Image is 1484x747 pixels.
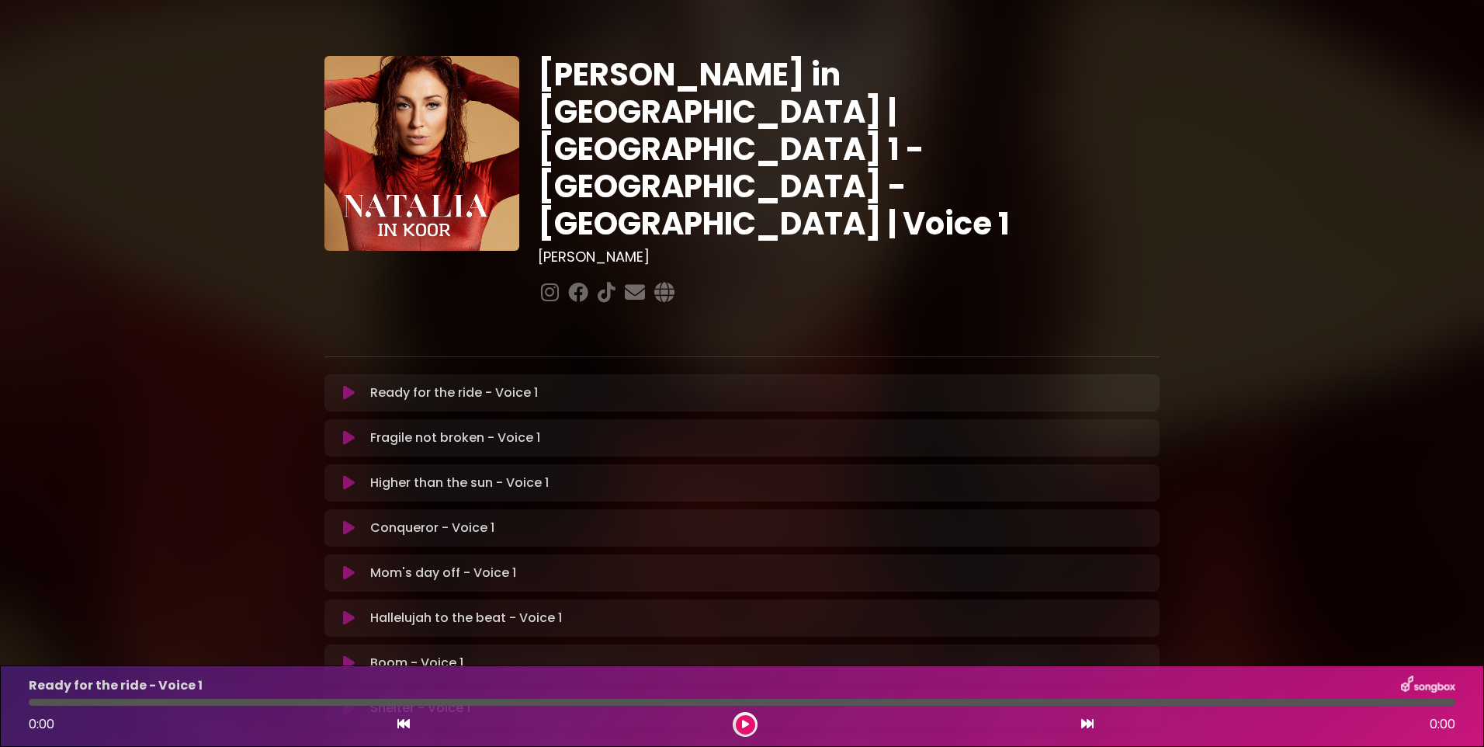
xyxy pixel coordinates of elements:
p: Higher than the sun - Voice 1 [370,474,549,492]
p: Hallelujah to the beat - Voice 1 [370,609,562,627]
p: Fragile not broken - Voice 1 [370,429,540,447]
img: YTVS25JmS9CLUqXqkEhs [324,56,519,251]
img: songbox-logo-white.png [1401,676,1455,696]
h1: [PERSON_NAME] in [GEOGRAPHIC_DATA] | [GEOGRAPHIC_DATA] 1 - [GEOGRAPHIC_DATA] - [GEOGRAPHIC_DATA] ... [538,56,1160,242]
span: 0:00 [29,715,54,733]
p: Ready for the ride - Voice 1 [29,676,203,695]
p: Mom's day off - Voice 1 [370,564,516,582]
h3: [PERSON_NAME] [538,248,1160,266]
p: Conqueror - Voice 1 [370,519,494,537]
p: Ready for the ride - Voice 1 [370,384,538,402]
p: Boom - Voice 1 [370,654,463,672]
span: 0:00 [1430,715,1455,734]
